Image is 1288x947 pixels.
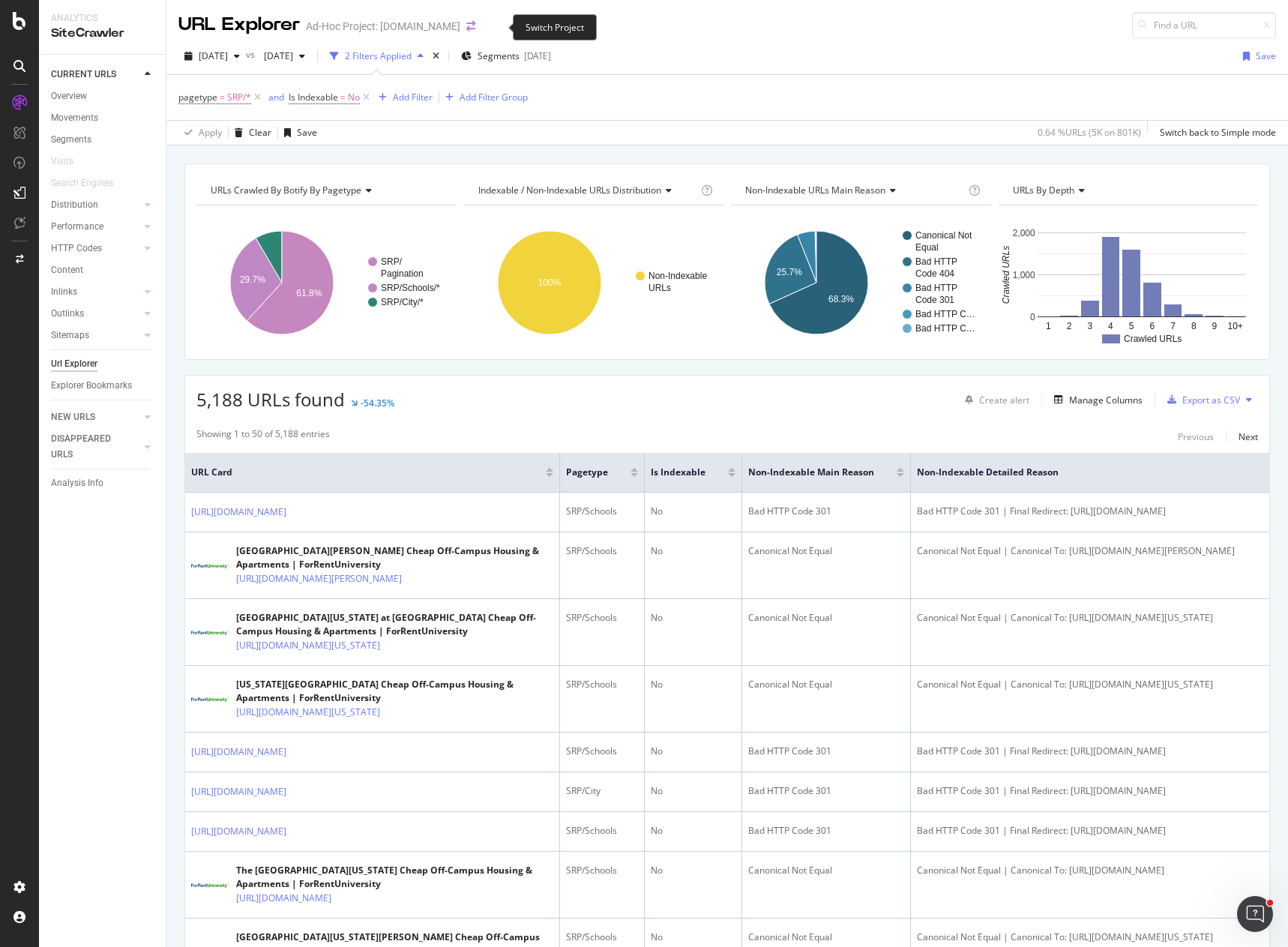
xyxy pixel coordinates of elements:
div: Previous [1178,430,1214,443]
span: 5,188 URLs found [196,387,345,412]
a: [URL][DOMAIN_NAME][US_STATE] [236,705,380,720]
div: Bad HTTP Code 301 [748,824,904,838]
div: DISAPPEARED URLS [51,431,127,463]
div: Switch back to Simple mode [1160,126,1276,139]
div: Canonical Not Equal | Canonical To: [URL][DOMAIN_NAME] [917,864,1280,877]
div: HTTP Codes [51,241,102,256]
div: No [651,678,735,691]
button: 2 Filters Applied [324,44,430,68]
div: Explorer Bookmarks [51,378,132,394]
div: Add Filter Group [460,91,528,103]
div: Bad HTTP Code 301 | Final Redirect: [URL][DOMAIN_NAME] [917,784,1280,798]
a: Overview [51,88,155,104]
a: Segments [51,132,155,148]
div: Apply [199,126,222,139]
div: [GEOGRAPHIC_DATA][PERSON_NAME] Cheap Off-Campus Housing & Apartments | ForRentUniversity [236,544,553,571]
div: Bad HTTP Code 301 [748,784,904,798]
div: Export as CSV [1182,394,1240,406]
text: SRP/City/* [381,297,424,307]
span: vs [246,48,258,61]
a: Content [51,262,155,278]
svg: A chart. [464,217,724,348]
div: Showing 1 to 50 of 5,188 entries [196,427,330,445]
div: No [651,745,735,758]
div: Search Engines [51,175,113,191]
span: Is Indexable [289,91,338,103]
a: [URL][DOMAIN_NAME][PERSON_NAME] [236,571,402,586]
div: No [651,505,735,518]
div: NEW URLS [51,409,95,425]
div: [GEOGRAPHIC_DATA][US_STATE] at [GEOGRAPHIC_DATA] Cheap Off-Campus Housing & Apartments | ForRentU... [236,611,553,638]
span: Is Indexable [651,466,705,479]
text: 0 [1029,312,1035,322]
text: 5 [1128,321,1134,331]
div: Canonical Not Equal | Canonical To: [URL][DOMAIN_NAME][US_STATE] [917,678,1280,691]
span: URL Card [191,466,542,479]
button: Clear [229,121,271,145]
text: 1,000 [1012,270,1035,280]
div: No [651,864,735,877]
a: Sitemaps [51,328,140,343]
a: Explorer Bookmarks [51,378,155,394]
text: 100% [538,277,561,288]
text: SRP/Schools/* [381,283,440,293]
button: Segments[DATE] [455,44,557,68]
a: [URL][DOMAIN_NAME] [191,784,286,799]
button: Apply [178,121,222,145]
div: Save [297,126,317,139]
a: Url Explorer [51,356,155,372]
a: Performance [51,219,140,235]
div: -54.35% [361,397,394,409]
div: SiteCrawler [51,25,154,42]
div: No [651,784,735,798]
button: Save [278,121,317,145]
a: [URL][DOMAIN_NAME] [236,891,331,906]
span: = [340,91,346,103]
span: 2025 Sep. 26th [199,49,228,62]
svg: A chart. [731,217,991,348]
a: DISAPPEARED URLS [51,431,140,463]
text: 3 [1087,321,1092,331]
text: 61.8% [296,288,322,298]
text: Bad HTTP C… [915,309,975,319]
img: main image [191,628,229,637]
button: Add Filter [373,88,433,106]
div: Inlinks [51,284,77,300]
text: Pagination [381,268,424,279]
div: Visits [51,154,73,169]
img: main image [191,694,229,704]
text: 2,000 [1012,228,1035,238]
div: Switch Project [513,14,597,40]
div: Analysis Info [51,475,103,491]
div: 0.64 % URLs ( 5K on 801K ) [1038,126,1141,139]
div: Bad HTTP Code 301 | Final Redirect: [URL][DOMAIN_NAME] [917,824,1280,838]
h4: Indexable / Non-Indexable URLs Distribution [475,178,699,202]
div: arrow-right-arrow-left [466,21,475,31]
div: Sitemaps [51,328,89,343]
text: Code 404 [915,268,954,279]
text: 10+ [1227,321,1242,331]
span: URLs Crawled By Botify By pagetype [211,184,361,196]
span: URLs by Depth [1013,184,1074,196]
svg: A chart. [196,217,457,348]
div: Analytics [51,12,154,25]
h4: URLs by Depth [1010,178,1245,202]
text: Crawled URLs [1000,246,1011,304]
svg: A chart. [999,217,1259,348]
div: SRP/Schools [566,505,638,518]
div: SRP/Schools [566,931,638,944]
a: NEW URLS [51,409,140,425]
div: 2 Filters Applied [345,49,412,62]
div: Ad-Hoc Project: [DOMAIN_NAME] [306,19,460,34]
span: Indexable / Non-Indexable URLs distribution [478,184,661,196]
text: URLs [648,283,671,293]
div: Clear [249,126,271,139]
button: and [264,90,289,104]
text: 25.7% [777,267,802,277]
button: Manage Columns [1048,391,1143,409]
div: Next [1239,430,1258,443]
h4: Non-Indexable URLs Main Reason [742,178,966,202]
button: Next [1239,427,1258,445]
